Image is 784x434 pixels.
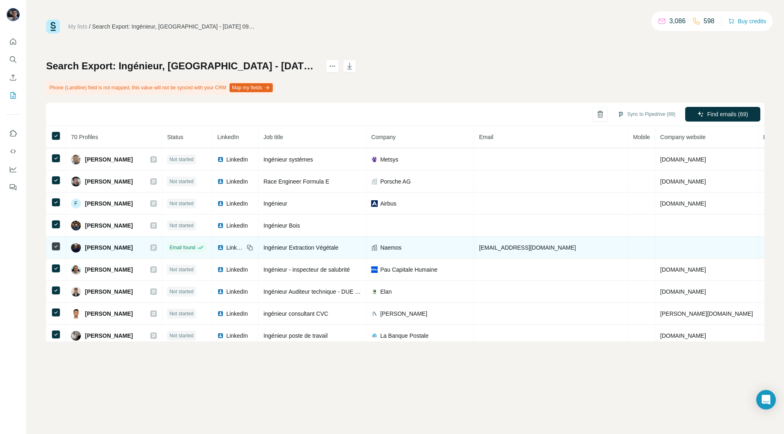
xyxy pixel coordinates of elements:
[707,110,748,118] span: Find emails (69)
[169,288,194,295] span: Not started
[226,310,248,318] span: LinkedIn
[263,332,327,339] span: Ingénieur poste de travail
[7,34,20,49] button: Quick start
[263,310,328,317] span: ingénieur consultant CVC
[380,199,396,208] span: Airbus
[226,221,248,230] span: LinkedIn
[479,244,576,251] span: [EMAIL_ADDRESS][DOMAIN_NAME]
[46,81,274,95] div: Phone (Landline) field is not mapped, this value will not be synced with your CRM
[756,390,776,410] div: Open Intercom Messenger
[226,266,248,274] span: LinkedIn
[85,177,133,186] span: [PERSON_NAME]
[226,332,248,340] span: LinkedIn
[71,155,81,164] img: Avatar
[217,156,224,163] img: LinkedIn logo
[71,243,81,252] img: Avatar
[263,134,283,140] span: Job title
[380,288,392,296] span: Elan
[92,22,256,31] div: Search Export: Ingénieur, [GEOGRAPHIC_DATA] - [DATE] 09:55
[660,310,753,317] span: [PERSON_NAME][DOMAIN_NAME]
[371,332,378,339] img: company-logo
[217,332,224,339] img: LinkedIn logo
[263,200,287,207] span: Ingénieur
[226,288,248,296] span: LinkedIn
[479,134,493,140] span: Email
[380,266,437,274] span: Pau Capitale Humaine
[728,15,766,27] button: Buy credits
[380,177,411,186] span: Porsche AG
[263,222,300,229] span: Ingénieur Bois
[217,222,224,229] img: LinkedIn logo
[612,108,681,120] button: Sync to Pipedrive (69)
[660,134,706,140] span: Company website
[380,332,428,340] span: La Banque Postale
[169,310,194,317] span: Not started
[169,178,194,185] span: Not started
[633,134,650,140] span: Mobile
[7,126,20,141] button: Use Surfe on LinkedIn
[380,310,427,318] span: [PERSON_NAME]
[660,266,706,273] span: [DOMAIN_NAME]
[169,222,194,229] span: Not started
[229,83,273,92] button: Map my fields
[326,60,339,73] button: actions
[217,310,224,317] img: LinkedIn logo
[85,221,133,230] span: [PERSON_NAME]
[71,177,81,186] img: Avatar
[7,70,20,85] button: Enrich CSV
[217,200,224,207] img: LinkedIn logo
[85,199,133,208] span: [PERSON_NAME]
[226,155,248,164] span: LinkedIn
[7,8,20,21] img: Avatar
[669,16,686,26] p: 3,086
[7,88,20,103] button: My lists
[7,52,20,67] button: Search
[85,310,133,318] span: [PERSON_NAME]
[704,16,715,26] p: 598
[226,244,244,252] span: LinkedIn
[371,266,378,273] img: company-logo
[169,156,194,163] span: Not started
[85,155,133,164] span: [PERSON_NAME]
[68,23,87,30] a: My lists
[169,200,194,207] span: Not started
[167,134,183,140] span: Status
[263,178,329,185] span: Race Engineer Formula E
[263,156,313,163] span: Ingénieur systèmes
[85,266,133,274] span: [PERSON_NAME]
[71,331,81,341] img: Avatar
[71,134,98,140] span: 70 Profiles
[71,287,81,297] img: Avatar
[217,244,224,251] img: LinkedIn logo
[217,266,224,273] img: LinkedIn logo
[217,178,224,185] img: LinkedIn logo
[169,332,194,339] span: Not started
[660,288,706,295] span: [DOMAIN_NAME]
[169,266,194,273] span: Not started
[380,244,401,252] span: Naemos
[217,288,224,295] img: LinkedIn logo
[226,177,248,186] span: LinkedIn
[7,180,20,195] button: Feedback
[7,144,20,159] button: Use Surfe API
[85,288,133,296] span: [PERSON_NAME]
[660,200,706,207] span: [DOMAIN_NAME]
[371,288,378,295] img: company-logo
[71,199,81,208] div: F
[89,22,91,31] li: /
[660,332,706,339] span: [DOMAIN_NAME]
[217,134,239,140] span: LinkedIn
[226,199,248,208] span: LinkedIn
[46,60,318,73] h1: Search Export: Ingénieur, [GEOGRAPHIC_DATA] - [DATE] 09:55
[46,20,60,33] img: Surfe Logo
[85,244,133,252] span: [PERSON_NAME]
[71,265,81,275] img: Avatar
[71,309,81,319] img: Avatar
[371,134,396,140] span: Company
[263,266,350,273] span: Ingénieur - inspecteur de salubrité
[371,310,378,317] img: company-logo
[263,244,339,251] span: Ingénieur Extraction Végétale
[371,156,378,163] img: company-logo
[685,107,760,122] button: Find emails (69)
[71,221,81,230] img: Avatar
